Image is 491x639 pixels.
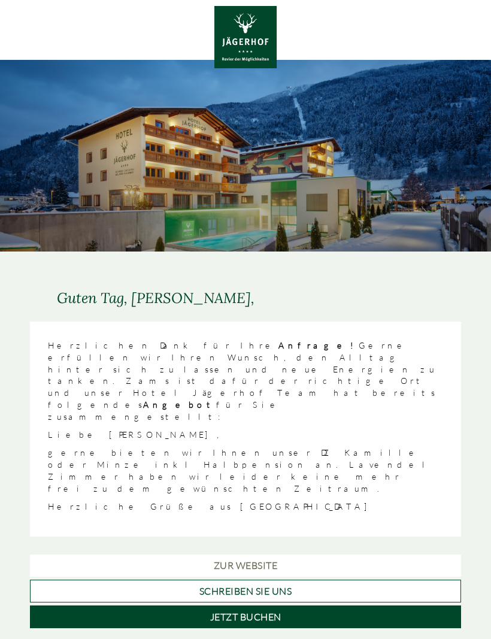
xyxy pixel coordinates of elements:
[278,340,359,350] strong: Anfrage!
[30,555,461,577] a: Zur Website
[57,290,254,306] h1: Guten Tag, [PERSON_NAME],
[30,605,461,628] a: Jetzt buchen
[48,429,443,441] p: Liebe [PERSON_NAME],
[30,580,461,602] a: Schreiben Sie uns
[48,447,443,495] p: gerne bieten wir Ihnen unser DZ Kamille oder Minze inkl Halbpension an. Lavendel Zimmer haben wir...
[143,399,216,410] strong: Angebot
[48,340,443,423] p: Herzlichen Dank für Ihre Gerne erfüllen wir Ihren Wunsch, den Alltag hinter sich zu lassen und ne...
[48,501,443,513] p: Herzliche Grüße aus [GEOGRAPHIC_DATA]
